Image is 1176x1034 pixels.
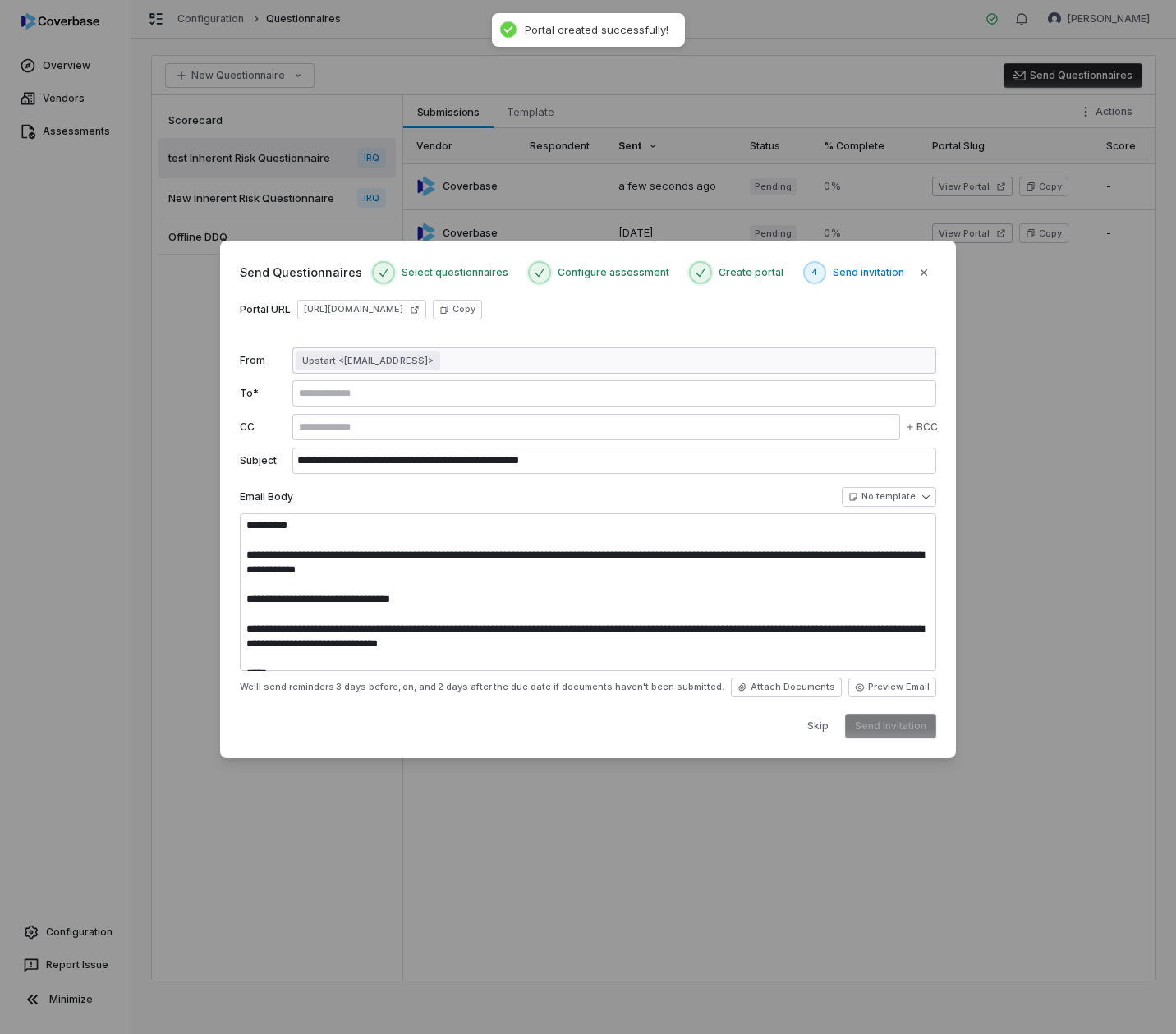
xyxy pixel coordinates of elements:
label: Subject [240,454,286,467]
button: BCC [902,408,941,446]
span: 2 days after [438,681,492,692]
span: the due date if documents haven't been submitted. [494,681,724,693]
label: Portal URL [240,303,291,316]
button: Copy [433,300,482,319]
span: Configure assessment [558,266,669,279]
span: We'll send reminders [240,681,334,693]
span: 3 days before, [336,681,401,692]
span: on, and [402,681,436,692]
span: Send Questionnaires [240,264,362,281]
div: Portal created successfully! [525,23,668,37]
span: 4 [811,266,818,278]
label: CC [240,420,286,434]
button: Attach Documents [731,678,842,697]
span: Attach Documents [751,681,835,693]
span: Create portal [719,266,783,279]
span: Send invitation [833,266,904,279]
label: Email Body [240,490,293,503]
button: Skip [797,714,838,738]
span: Select questionnaires [402,266,508,279]
label: From [240,354,286,367]
span: Upstart <[EMAIL_ADDRESS]> [302,354,434,367]
a: [URL][DOMAIN_NAME] [297,300,426,319]
button: Preview Email [848,678,936,697]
